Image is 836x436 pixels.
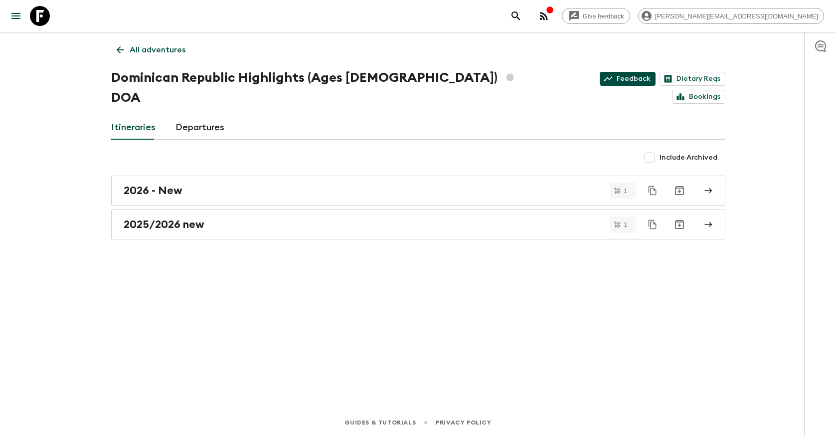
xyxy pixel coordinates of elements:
[618,188,633,194] span: 1
[644,182,662,200] button: Duplicate
[111,116,156,140] a: Itineraries
[618,221,633,228] span: 1
[660,72,725,86] a: Dietary Reqs
[669,181,689,201] button: Archive
[6,6,26,26] button: menu
[669,215,689,234] button: Archive
[650,12,824,20] span: [PERSON_NAME][EMAIL_ADDRESS][DOMAIN_NAME]
[111,68,539,108] h1: Dominican Republic Highlights (Ages [DEMOGRAPHIC_DATA]) DOA
[436,417,491,428] a: Privacy Policy
[562,8,630,24] a: Give feedback
[124,184,182,197] h2: 2026 - New
[638,8,824,24] div: [PERSON_NAME][EMAIL_ADDRESS][DOMAIN_NAME]
[600,72,656,86] a: Feedback
[506,6,526,26] button: search adventures
[577,12,630,20] span: Give feedback
[111,40,191,60] a: All adventures
[124,218,204,231] h2: 2025/2026 new
[660,153,717,163] span: Include Archived
[130,44,185,56] p: All adventures
[344,417,416,428] a: Guides & Tutorials
[644,216,662,233] button: Duplicate
[111,210,725,239] a: 2025/2026 new
[175,116,224,140] a: Departures
[111,176,725,206] a: 2026 - New
[672,90,725,104] a: Bookings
